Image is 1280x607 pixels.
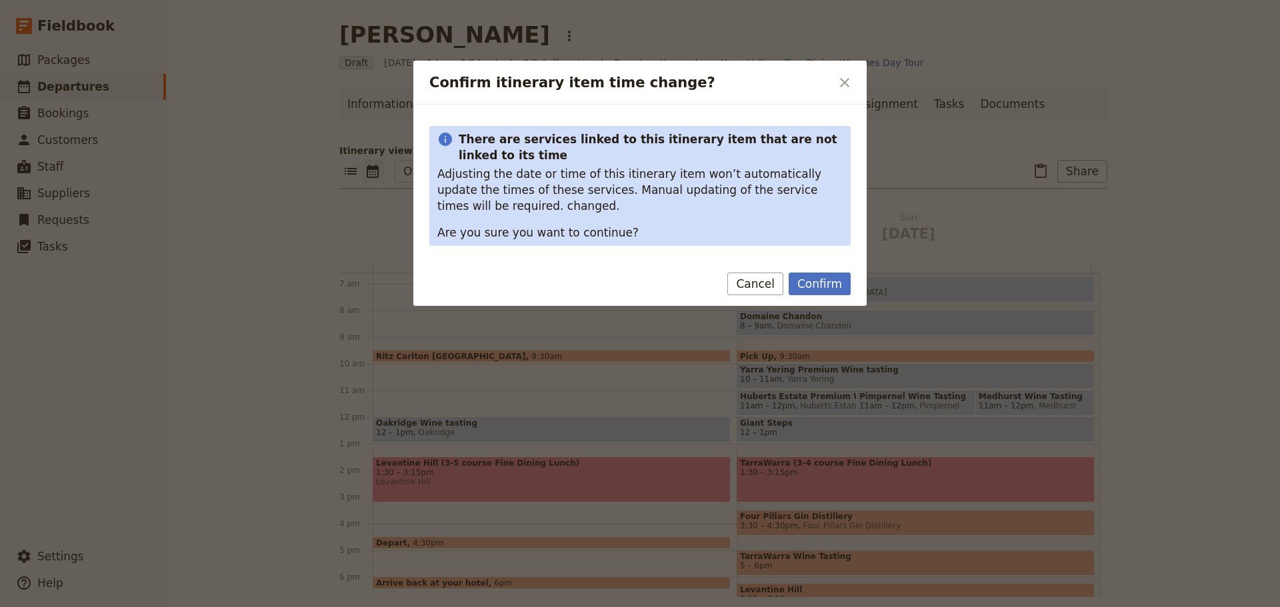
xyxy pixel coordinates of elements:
[789,273,851,295] button: Confirm
[833,71,856,94] button: Close dialog
[437,225,843,241] p: Are you sure you want to continue?
[727,273,783,295] button: Cancel
[459,131,843,163] strong: There are services linked to this itinerary item that are not linked to its time
[429,73,831,93] h2: Confirm itinerary item time change?
[437,166,843,214] p: Adjusting the date or time of this itinerary item won’t automatically update the times of these s...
